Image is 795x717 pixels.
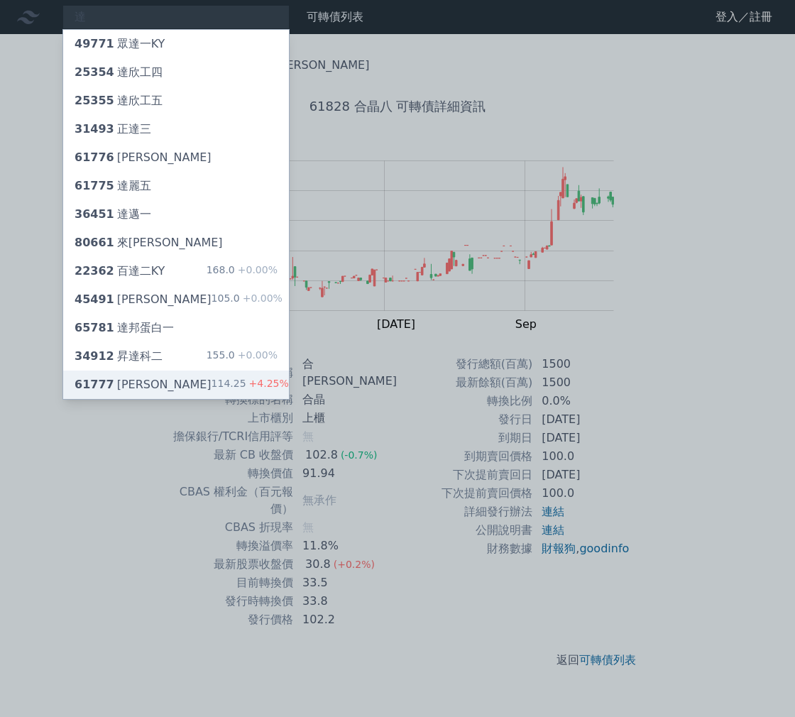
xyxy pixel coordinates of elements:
span: 61777 [75,378,114,391]
span: +0.00% [235,349,278,361]
div: 155.0 [207,348,278,365]
span: 61775 [75,179,114,192]
div: [PERSON_NAME] [75,149,212,166]
span: 61776 [75,150,114,164]
span: 49771 [75,37,114,50]
div: 來[PERSON_NAME] [75,234,223,251]
span: 45491 [75,292,114,306]
div: 達邁一 [75,206,151,223]
div: 168.0 [207,263,278,280]
a: 36451達邁一 [63,200,289,229]
span: +0.00% [235,264,278,275]
a: 31493正達三 [63,115,289,143]
div: 眾達一KY [75,35,165,53]
a: 61775達麗五 [63,172,289,200]
div: 達欣工四 [75,64,163,81]
div: 正達三 [75,121,151,138]
span: +4.25% [246,378,289,389]
div: 達麗五 [75,177,151,195]
span: 80661 [75,236,114,249]
span: 25355 [75,94,114,107]
span: 65781 [75,321,114,334]
span: +0.00% [240,292,283,304]
div: [PERSON_NAME] [75,291,212,308]
a: 65781達邦蛋白一 [63,314,289,342]
div: 114.25 [212,376,289,393]
span: 22362 [75,264,114,278]
div: 105.0 [212,291,283,308]
a: 22362百達二KY 168.0+0.00% [63,257,289,285]
a: 80661來[PERSON_NAME] [63,229,289,257]
a: 34912昇達科二 155.0+0.00% [63,342,289,371]
span: 31493 [75,122,114,136]
a: 25354達欣工四 [63,58,289,87]
a: 45491[PERSON_NAME] 105.0+0.00% [63,285,289,314]
div: 達欣工五 [75,92,163,109]
div: 百達二KY [75,263,165,280]
a: 61776[PERSON_NAME] [63,143,289,172]
a: 25355達欣工五 [63,87,289,115]
div: 昇達科二 [75,348,163,365]
div: [PERSON_NAME] [75,376,212,393]
a: 61777[PERSON_NAME] 114.25+4.25% [63,371,289,399]
span: 34912 [75,349,114,363]
a: 49771眾達一KY [63,30,289,58]
div: 達邦蛋白一 [75,319,174,336]
span: 25354 [75,65,114,79]
span: 36451 [75,207,114,221]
